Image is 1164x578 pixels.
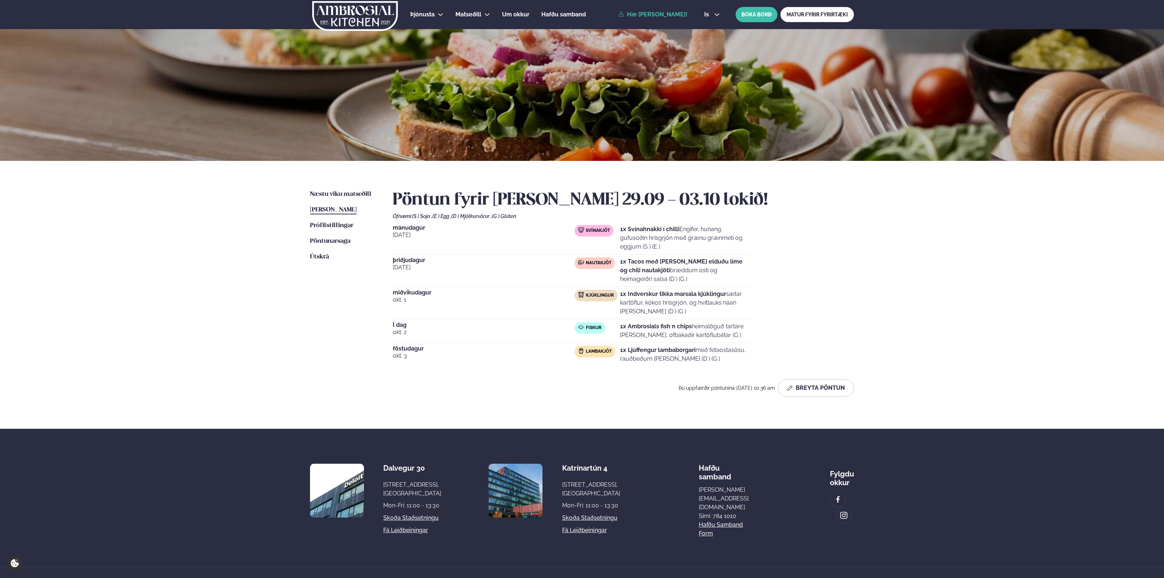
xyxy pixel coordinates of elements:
[620,323,692,330] strong: 1x Ambrosials fish n chips
[310,237,350,246] a: Pöntunarsaga
[393,257,575,263] span: þriðjudagur
[393,296,575,304] span: okt. 1
[310,191,372,197] span: Næstu viku matseðill
[620,290,726,297] strong: 1x Indverskur tikka marsala kjúklingur
[410,11,435,18] span: Þjónusta
[699,520,751,538] a: Hafðu samband form
[699,486,751,512] a: [PERSON_NAME][EMAIL_ADDRESS][DOMAIN_NAME]
[393,322,575,328] span: Í dag
[780,7,854,22] a: MATUR FYRIR FYRIRTÆKI
[310,222,353,229] span: Prófílstillingar
[383,464,441,472] div: Dalvegur 30
[578,227,584,233] img: pork.svg
[586,349,612,355] span: Lambakjöt
[393,290,575,296] span: miðvikudagur
[586,325,601,331] span: Fiskur
[736,7,777,22] button: BÓKA BORÐ
[310,206,357,214] a: [PERSON_NAME]
[432,213,451,219] span: (E ) Egg ,
[492,213,516,219] span: (G ) Glúten
[578,324,584,330] img: fish.svg
[410,10,435,19] a: Þjónusta
[586,228,610,234] span: Svínakjöt
[310,254,329,260] span: Útskrá
[383,501,441,510] div: Mon-Fri: 11:00 - 13:30
[586,260,611,266] span: Nautakjöt
[393,328,575,337] span: okt. 2
[455,10,481,19] a: Matseðill
[620,322,750,340] p: heimalöguð tartare [PERSON_NAME], ofbakaðir kartöflubátar (G )
[541,11,586,18] span: Hafðu samband
[620,346,750,363] p: með fetaostasósu, rauðbeðum [PERSON_NAME] (D ) (G )
[562,501,620,510] div: Mon-Fri: 11:00 - 13:30
[836,508,851,523] a: image alt
[620,226,679,233] strong: 1x Svínahnakki í chilli
[830,492,846,507] a: image alt
[393,231,575,239] span: [DATE]
[562,480,620,498] div: [STREET_ADDRESS], [GEOGRAPHIC_DATA]
[620,257,750,284] p: bræddum osti og heimagerðri salsa (D ) (G )
[455,11,481,18] span: Matseðill
[383,526,428,535] a: Fá leiðbeiningar
[562,464,620,472] div: Katrínartún 4
[393,263,575,272] span: [DATE]
[310,253,329,261] a: Útskrá
[383,514,439,522] a: Skoða staðsetningu
[620,258,742,274] strong: 1x Tacos með [PERSON_NAME] elduðu lime og chili nautakjöti
[412,213,432,219] span: (S ) Soja ,
[562,514,618,522] a: Skoða staðsetningu
[562,526,607,535] a: Fá leiðbeiningar
[830,464,854,487] div: Fylgdu okkur
[393,225,575,231] span: mánudagur
[778,379,854,397] button: Breyta Pöntun
[393,213,854,219] div: Ofnæmi:
[699,512,751,520] p: Sími: 784 1010
[699,458,731,481] span: Hafðu samband
[502,10,529,19] a: Um okkur
[578,348,584,354] img: Lamb.svg
[698,12,726,17] button: is
[310,221,353,230] a: Prófílstillingar
[393,346,575,352] span: föstudagur
[489,464,542,518] img: image alt
[451,213,492,219] span: (D ) Mjólkurvörur ,
[620,347,695,353] strong: 1x Ljúffengur lambaborgari
[310,464,364,518] img: image alt
[679,385,775,391] span: Þú uppfærðir pöntunina [DATE] 10:36 am
[541,10,586,19] a: Hafðu samband
[834,495,842,504] img: image alt
[311,1,399,31] img: logo
[310,190,372,199] a: Næstu viku matseðill
[840,511,848,520] img: image alt
[620,225,750,251] p: Engifer, hunang, gufusoðin hrísgrjón með grænu grænmeti og eggjum (S ) (E )
[383,480,441,498] div: [STREET_ADDRESS], [GEOGRAPHIC_DATA]
[586,293,614,298] span: Kjúklingur
[704,12,711,17] span: is
[7,556,22,571] a: Cookie settings
[393,190,854,210] h2: Pöntun fyrir [PERSON_NAME] 29.09 - 03.10 lokið!
[618,11,687,18] a: Hæ [PERSON_NAME]!
[578,260,584,265] img: beef.svg
[620,290,750,316] p: sætar kartöflur, kókos hrísgrjón, og hvítlauks naan [PERSON_NAME] (D ) (G )
[310,238,350,244] span: Pöntunarsaga
[393,352,575,360] span: okt. 3
[310,207,357,213] span: [PERSON_NAME]
[578,292,584,298] img: chicken.svg
[502,11,529,18] span: Um okkur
